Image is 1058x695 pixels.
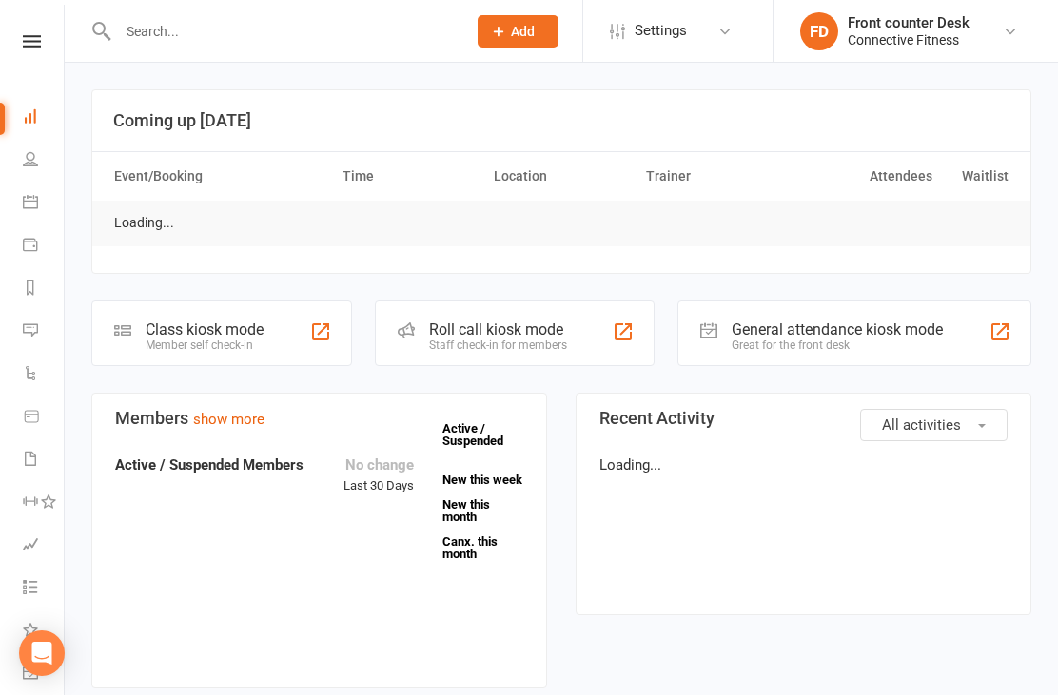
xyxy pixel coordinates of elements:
[429,320,567,338] div: Roll call kiosk mode
[115,456,304,473] strong: Active / Suspended Members
[941,152,1017,201] th: Waitlist
[146,320,264,338] div: Class kiosk mode
[343,454,414,496] div: Last 30 Days
[23,183,66,225] a: Calendar
[112,18,453,45] input: Search...
[800,12,838,50] div: FD
[433,408,517,461] a: Active / Suspended
[23,97,66,140] a: Dashboard
[637,152,790,201] th: Trainer
[511,24,535,39] span: Add
[23,525,66,568] a: Assessments
[23,396,66,439] a: Product Sales
[193,411,264,428] a: show more
[23,225,66,268] a: Payments
[732,338,943,352] div: Great for the front desk
[789,152,941,201] th: Attendees
[442,498,523,523] a: New this month
[113,111,1009,130] h3: Coming up [DATE]
[115,409,523,428] h3: Members
[334,152,486,201] th: Time
[19,630,65,676] div: Open Intercom Messenger
[106,201,183,245] td: Loading...
[599,409,1008,428] h3: Recent Activity
[599,454,1008,476] p: Loading...
[23,268,66,311] a: Reports
[635,10,687,52] span: Settings
[442,473,523,486] a: New this week
[23,140,66,183] a: People
[882,416,961,434] span: All activities
[442,535,523,560] a: Canx. this month
[848,14,970,31] div: Front counter Desk
[732,320,943,338] div: General attendance kiosk mode
[485,152,637,201] th: Location
[23,610,66,653] a: What's New
[848,31,970,48] div: Connective Fitness
[146,338,264,352] div: Member self check-in
[106,152,334,201] th: Event/Booking
[343,454,414,476] div: No change
[429,338,567,352] div: Staff check-in for members
[860,409,1008,441] button: All activities
[478,15,558,48] button: Add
